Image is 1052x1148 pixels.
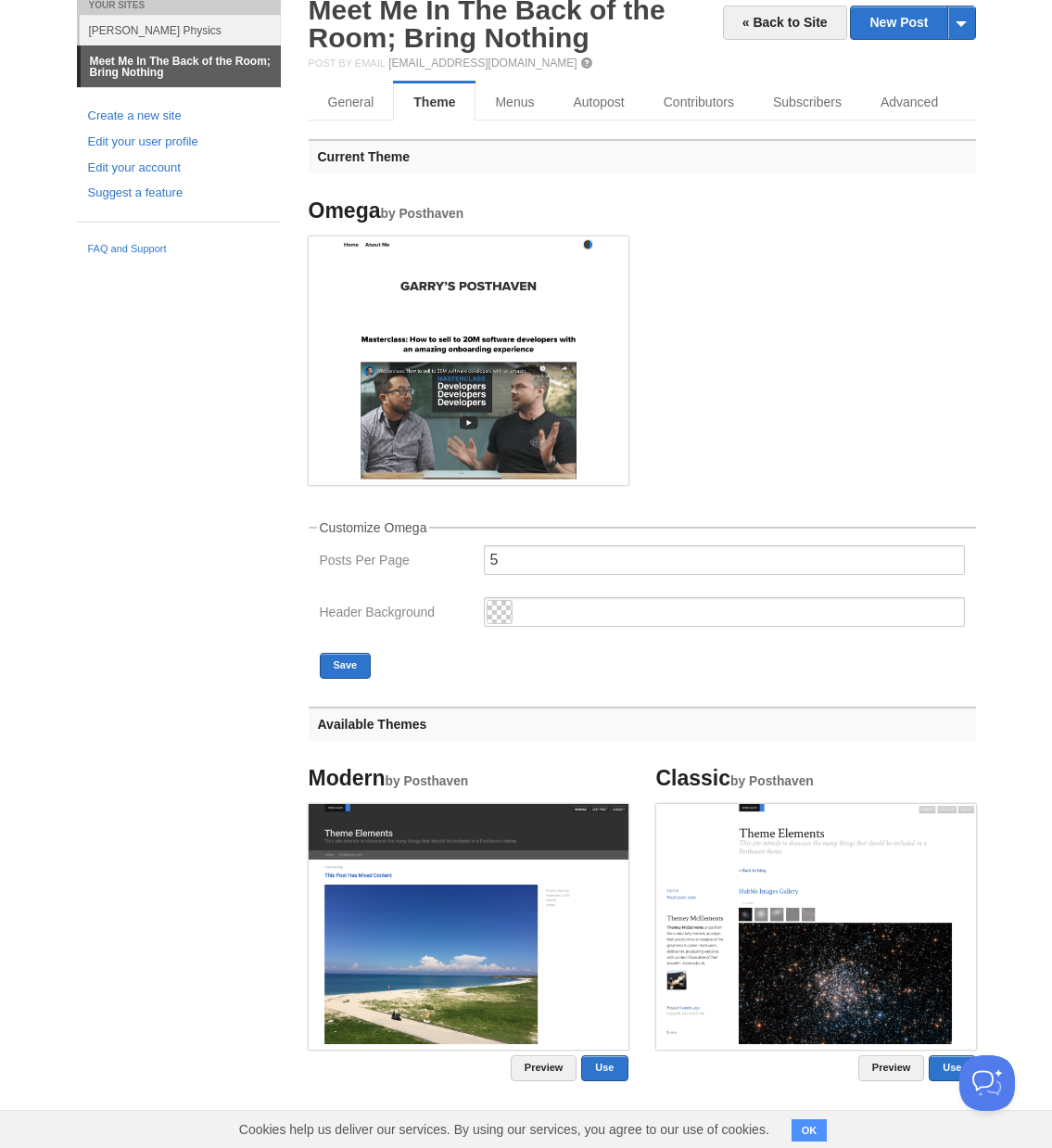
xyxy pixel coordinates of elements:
span: Post by Email [309,57,386,69]
label: Posts Per Page [320,554,473,571]
h3: Available Themes [309,707,976,741]
small: by Posthaven [380,207,463,221]
a: Autopost [553,83,643,121]
a: « Back to Site [723,6,847,40]
a: [EMAIL_ADDRESS][DOMAIN_NAME] [388,57,577,70]
a: Edit your user profile [88,133,270,152]
span: Cookies help us deliver our services. By using our services, you agree to our use of cookies. [221,1111,788,1148]
small: by Posthaven [386,774,469,788]
small: by Posthaven [730,774,814,788]
a: Theme [393,83,475,121]
h4: Omega [656,1108,976,1131]
button: OK [792,1119,828,1142]
a: Edit your account [88,159,270,178]
img: Screenshot [309,236,628,479]
a: Suggest a feature [88,184,270,203]
a: Meet Me In The Back of the Room; Bring Nothing [81,46,281,87]
a: Preview [858,1055,925,1081]
a: Create a new site [88,107,270,126]
h3: Current Theme [309,139,976,173]
a: Subscribers [754,83,861,121]
a: Use [929,1055,975,1081]
img: Screenshot [309,804,628,1044]
a: General [309,83,394,121]
a: Preview [511,1055,577,1081]
a: New Post [851,6,974,39]
h4: Ilun [309,1108,628,1131]
iframe: Help Scout Beacon - Open [959,1055,1015,1111]
a: Advanced [861,83,957,121]
a: Menus [475,83,553,121]
label: Header Background [320,606,473,623]
a: [PERSON_NAME] Physics [80,15,281,45]
legend: Customize Omega [317,521,430,534]
h4: Omega [309,199,628,223]
h4: Classic [656,767,976,790]
a: FAQ and Support [88,241,270,258]
h4: Modern [309,767,628,790]
a: Contributors [644,83,754,121]
img: Screenshot [656,804,976,1044]
button: Save [320,653,372,679]
a: Use [581,1055,627,1081]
